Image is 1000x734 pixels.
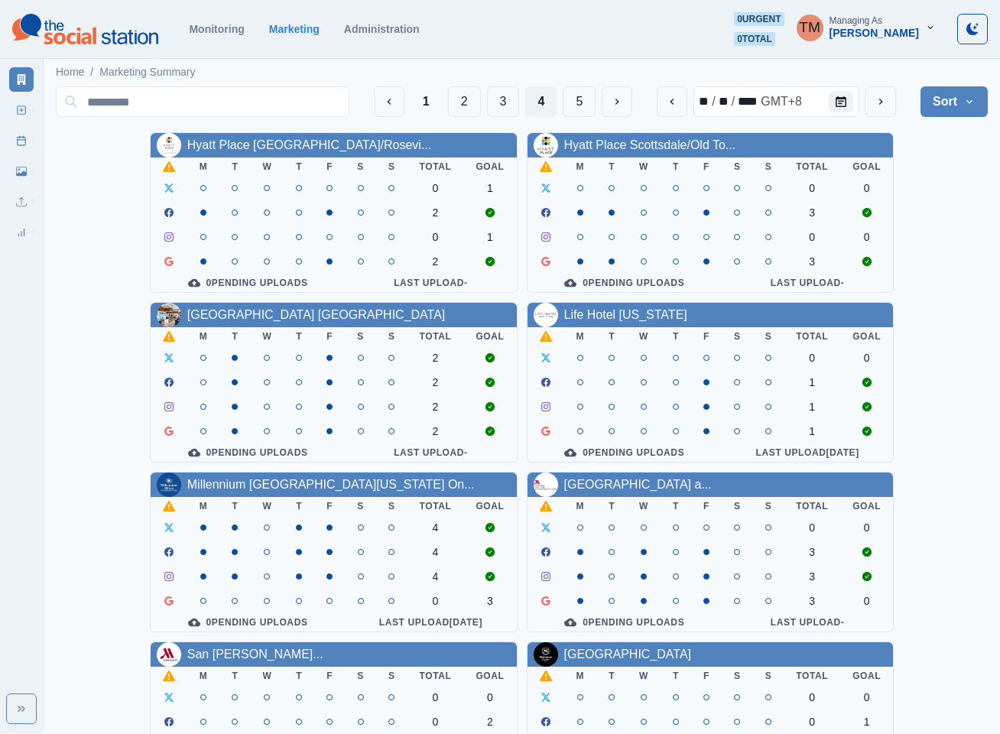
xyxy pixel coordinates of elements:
a: Hyatt Place Scottsdale/Old To... [564,138,736,151]
button: Page 4 [525,86,557,117]
th: W [250,327,284,346]
span: 0 total [734,32,775,46]
button: First Page [411,86,442,117]
button: Managing As[PERSON_NAME] [784,12,948,43]
div: 2 [420,255,452,268]
th: F [691,158,722,176]
th: T [284,158,314,176]
img: 310145742664 [534,642,558,667]
a: Review Summary [9,220,34,245]
div: 0 [420,716,452,728]
div: day [717,93,730,111]
th: T [219,667,250,685]
div: 0 Pending Uploads [540,277,710,289]
div: 0 [420,691,452,703]
img: logoTextSVG.62801f218bc96a9b266caa72a09eb111.svg [12,14,158,44]
th: S [376,667,407,685]
button: Previous [374,86,404,117]
th: Goal [840,497,893,515]
th: S [376,327,407,346]
a: New Post [9,98,34,122]
div: 2 [420,401,452,413]
th: T [596,497,627,515]
div: 2 [476,716,504,728]
th: S [722,667,753,685]
th: Total [784,667,840,685]
th: Goal [463,158,516,176]
div: 1 [476,182,504,194]
div: 4 [420,521,452,534]
th: S [345,667,376,685]
th: T [661,667,691,685]
th: M [187,497,220,515]
th: M [564,158,597,176]
th: S [345,497,376,515]
th: M [564,327,597,346]
th: T [284,327,314,346]
button: Next Media [602,86,632,117]
button: Sort [920,86,988,117]
div: 0 [796,352,828,364]
div: 0 [796,716,828,728]
button: Expand [6,693,37,724]
th: F [691,327,722,346]
a: [GEOGRAPHIC_DATA] a... [564,478,712,491]
th: T [219,327,250,346]
th: Goal [840,327,893,346]
th: F [314,667,345,685]
div: month [697,93,710,111]
div: 1 [796,401,828,413]
th: T [219,497,250,515]
th: T [219,158,250,176]
th: T [284,497,314,515]
th: S [753,667,784,685]
span: 0 urgent [734,12,784,26]
th: S [345,158,376,176]
img: 190190341029631 [534,473,558,497]
div: 0 [476,691,504,703]
button: Page 2 [448,86,481,117]
div: 0 [796,691,828,703]
th: Total [407,667,464,685]
a: Administration [344,23,420,35]
div: year [736,93,759,111]
th: S [722,158,753,176]
button: Page 5 [563,86,596,117]
th: W [250,667,284,685]
div: 1 [796,425,828,437]
span: / [90,64,93,80]
div: 3 [796,206,828,219]
div: 0 [852,521,881,534]
img: 101001364619993 [157,303,181,327]
div: 2 [420,206,452,219]
a: Post Schedule [9,128,34,153]
div: Last Upload [DATE] [357,616,504,628]
div: time zone [759,93,804,111]
div: Tony Manalo [799,9,820,46]
div: 0 Pending Uploads [163,447,333,459]
a: Monitoring [189,23,244,35]
th: T [661,158,691,176]
div: 4 [420,570,452,583]
div: Last Upload - [357,277,504,289]
a: Marketing Summary [99,64,195,80]
th: Total [407,497,464,515]
a: Marketing Summary [9,67,34,92]
div: 0 [852,352,881,364]
div: 0 Pending Uploads [163,277,333,289]
th: F [691,667,722,685]
a: Uploads [9,190,34,214]
th: M [564,497,597,515]
th: S [722,327,753,346]
th: F [691,497,722,515]
div: 2 [420,425,452,437]
div: 0 [852,691,881,703]
th: S [376,497,407,515]
th: Total [784,497,840,515]
a: Media Library [9,159,34,183]
div: 0 [420,595,452,607]
th: W [250,497,284,515]
a: Life Hotel [US_STATE] [564,308,687,321]
a: Hyatt Place [GEOGRAPHIC_DATA]/Rosevi... [187,138,432,151]
nav: breadcrumb [56,64,196,80]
